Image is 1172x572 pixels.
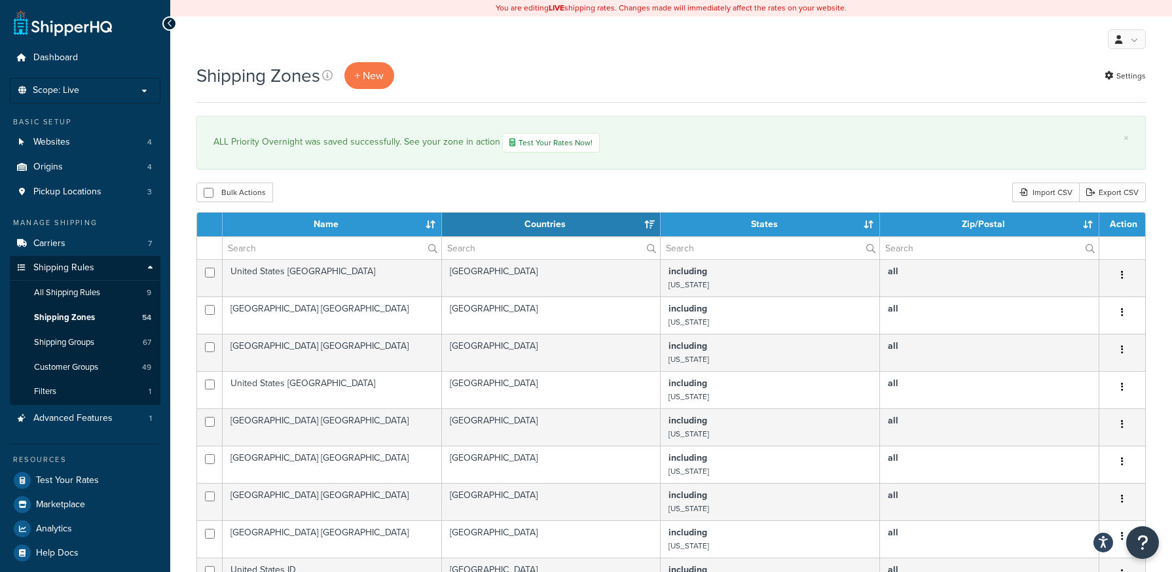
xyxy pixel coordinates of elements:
[355,68,384,83] span: + New
[442,334,661,371] td: [GEOGRAPHIC_DATA]
[10,331,160,355] a: Shipping Groups 67
[661,213,880,236] th: States: activate to sort column ascending
[1126,526,1159,559] button: Open Resource Center
[147,162,152,173] span: 4
[148,238,152,249] span: 7
[888,264,898,278] b: all
[442,408,661,446] td: [GEOGRAPHIC_DATA]
[668,279,709,291] small: [US_STATE]
[668,488,707,502] b: including
[36,499,85,510] span: Marketplace
[668,391,709,402] small: [US_STATE]
[888,376,898,390] b: all
[880,213,1099,236] th: Zip/Postal: activate to sort column ascending
[223,237,441,259] input: Search
[442,237,661,259] input: Search
[223,334,442,371] td: [GEOGRAPHIC_DATA] [GEOGRAPHIC_DATA]
[442,259,661,296] td: [GEOGRAPHIC_DATA]
[10,380,160,404] li: Filters
[10,355,160,380] a: Customer Groups 49
[549,2,564,14] b: LIVE
[33,162,63,173] span: Origins
[10,281,160,305] li: All Shipping Rules
[668,451,707,465] b: including
[668,302,707,315] b: including
[888,488,898,502] b: all
[223,371,442,408] td: United States [GEOGRAPHIC_DATA]
[33,52,78,63] span: Dashboard
[1012,183,1079,202] div: Import CSV
[223,446,442,483] td: [GEOGRAPHIC_DATA] [GEOGRAPHIC_DATA]
[442,296,661,334] td: [GEOGRAPHIC_DATA]
[668,316,709,328] small: [US_STATE]
[147,187,152,198] span: 3
[142,312,151,323] span: 54
[34,386,56,397] span: Filters
[668,540,709,552] small: [US_STATE]
[10,130,160,154] li: Websites
[10,281,160,305] a: All Shipping Rules 9
[10,380,160,404] a: Filters 1
[888,414,898,427] b: all
[10,355,160,380] li: Customer Groups
[147,137,152,148] span: 4
[149,413,152,424] span: 1
[10,306,160,330] a: Shipping Zones 54
[10,306,160,330] li: Shipping Zones
[668,526,707,539] b: including
[33,187,101,198] span: Pickup Locations
[34,287,100,298] span: All Shipping Rules
[223,213,442,236] th: Name: activate to sort column ascending
[10,541,160,565] a: Help Docs
[36,475,99,486] span: Test Your Rates
[10,469,160,492] a: Test Your Rates
[33,85,79,96] span: Scope: Live
[143,337,151,348] span: 67
[442,520,661,558] td: [GEOGRAPHIC_DATA]
[502,133,600,152] a: Test Your Rates Now!
[33,238,65,249] span: Carriers
[10,217,160,228] div: Manage Shipping
[668,465,709,477] small: [US_STATE]
[34,362,98,373] span: Customer Groups
[661,237,879,259] input: Search
[196,63,320,88] h1: Shipping Zones
[10,130,160,154] a: Websites 4
[10,46,160,70] a: Dashboard
[10,517,160,541] a: Analytics
[668,414,707,427] b: including
[10,454,160,465] div: Resources
[36,524,72,535] span: Analytics
[10,406,160,431] li: Advanced Features
[668,503,709,514] small: [US_STATE]
[223,483,442,520] td: [GEOGRAPHIC_DATA] [GEOGRAPHIC_DATA]
[442,483,661,520] td: [GEOGRAPHIC_DATA]
[34,312,95,323] span: Shipping Zones
[223,520,442,558] td: [GEOGRAPHIC_DATA] [GEOGRAPHIC_DATA]
[10,155,160,179] li: Origins
[10,493,160,516] a: Marketplace
[668,428,709,440] small: [US_STATE]
[888,451,898,465] b: all
[668,353,709,365] small: [US_STATE]
[880,237,1099,259] input: Search
[1079,183,1146,202] a: Export CSV
[147,287,151,298] span: 9
[1099,213,1145,236] th: Action
[213,133,1129,152] div: ALL Priority Overnight was saved successfully. See your zone in action
[442,446,661,483] td: [GEOGRAPHIC_DATA]
[33,137,70,148] span: Websites
[223,296,442,334] td: [GEOGRAPHIC_DATA] [GEOGRAPHIC_DATA]
[223,408,442,446] td: [GEOGRAPHIC_DATA] [GEOGRAPHIC_DATA]
[10,116,160,128] div: Basic Setup
[668,339,707,353] b: including
[142,362,151,373] span: 49
[888,339,898,353] b: all
[344,62,394,89] a: + New
[36,548,79,559] span: Help Docs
